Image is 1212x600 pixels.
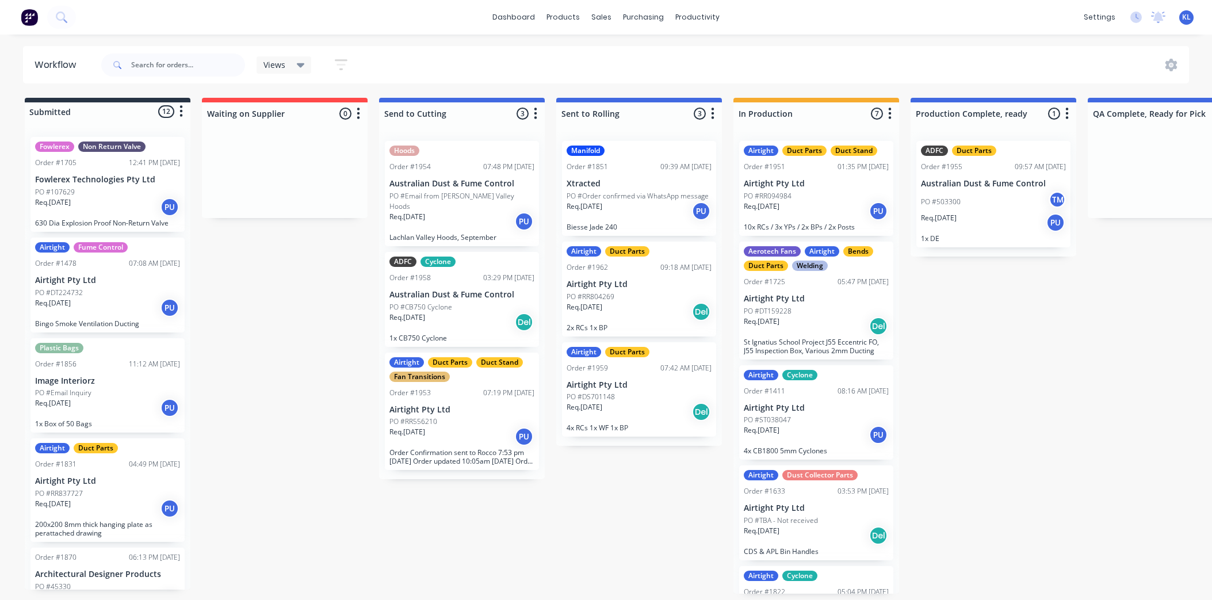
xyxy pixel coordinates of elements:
p: Req. [DATE] [389,427,425,437]
div: PU [869,426,888,444]
p: PO #RR837727 [35,488,83,499]
p: Airtight Pty Ltd [35,276,180,285]
div: Order #1954 [389,162,431,172]
div: Bends [843,246,873,257]
div: PU [160,299,179,317]
div: PU [160,198,179,216]
p: Req. [DATE] [744,526,779,536]
div: TM [1049,191,1066,208]
div: Order #1633 [744,486,785,496]
div: Airtight [389,357,424,368]
div: Order #1959 [567,363,608,373]
div: Duct Stand [831,146,877,156]
div: sales [586,9,617,26]
div: Order #1953 [389,388,431,398]
div: Order #1962 [567,262,608,273]
div: AirtightCycloneOrder #141108:16 AM [DATE]Airtight Pty LtdPO #ST038047Req.[DATE]PU4x CB1800 5mm Cy... [739,365,893,460]
p: Req. [DATE] [744,201,779,212]
div: Plastic Bags [35,343,83,353]
div: Workflow [35,58,82,72]
div: Manifold [567,146,605,156]
p: Airtight Pty Ltd [744,403,889,413]
div: purchasing [617,9,670,26]
div: AirtightDuct PartsOrder #196209:18 AM [DATE]Airtight Pty LtdPO #RR804269Req.[DATE]Del2x RCs 1x BP [562,242,716,337]
div: Airtight [744,370,778,380]
div: Fowlerex [35,142,74,152]
p: Req. [DATE] [35,398,71,408]
div: Aerotech Fans [744,246,801,257]
div: Order #1851 [567,162,608,172]
div: Duct Parts [782,146,827,156]
div: productivity [670,9,725,26]
p: 200x200 8mm thick hanging plate as perattached drawing [35,520,180,537]
div: Duct Parts [744,261,788,271]
div: AirtightDuct PartsDuct StandOrder #195101:35 PM [DATE]Airtight Pty LtdPO #RR094984Req.[DATE]PU10x... [739,141,893,236]
div: Duct Parts [428,357,472,368]
div: Del [869,317,888,335]
p: Airtight Pty Ltd [35,476,180,486]
p: PO #DT224732 [35,288,83,298]
div: PU [515,212,533,231]
p: St Ignatius School Project J55 Eccentric FO, J55 Inspection Box, Various 2mm Ducting [744,338,889,355]
div: 03:53 PM [DATE] [838,486,889,496]
p: Lachlan Valley Hoods, September [389,233,534,242]
p: CDS & APL Bin Handles [744,547,889,556]
div: settings [1078,9,1121,26]
p: Australian Dust & Fume Control [389,290,534,300]
p: PO #RR094984 [744,191,792,201]
p: PO #RR804269 [567,292,614,302]
div: Cyclone [420,257,456,267]
p: PO #TBA - Not received [744,515,818,526]
div: Duct Parts [74,443,118,453]
div: Cyclone [782,571,817,581]
p: Airtight Pty Ltd [744,503,889,513]
p: Image Interiorz [35,376,180,386]
span: KL [1182,12,1191,22]
div: Fume Control [74,242,128,253]
div: 05:04 PM [DATE] [838,587,889,597]
div: Dust Collector Parts [782,470,858,480]
div: Order #1955 [921,162,962,172]
div: Order #1870 [35,552,77,563]
div: 07:42 AM [DATE] [660,363,712,373]
div: 12:41 PM [DATE] [129,158,180,168]
div: AirtightDuct PartsDuct StandFan TransitionsOrder #195307:19 PM [DATE]Airtight Pty LtdPO #RR556210... [385,353,539,471]
div: Fan Transitions [389,372,450,382]
div: Non Return Valve [78,142,146,152]
p: Order Confirmation sent to Rocco 7:53 pm [DATE] Order updated 10:05am [DATE] Order updated 8:04am... [389,448,534,465]
p: Xtracted [567,179,712,189]
div: Order #1831 [35,459,77,469]
div: ADFCCycloneOrder #195803:29 PM [DATE]Australian Dust & Fume ControlPO #CB750 CycloneReq.[DATE]Del... [385,252,539,347]
p: Req. [DATE] [567,201,602,212]
div: ADFC [921,146,948,156]
div: FowlerexNon Return ValveOrder #170512:41 PM [DATE]Fowlerex Technologies Pty LtdPO #107629Req.[DAT... [30,137,185,232]
div: Airtight [744,571,778,581]
p: 630 Dia Explosion Proof Non-Return Valve [35,219,180,227]
p: 1x CB750 Cyclone [389,334,534,342]
p: Bingo Smoke Ventilation Ducting [35,319,180,328]
div: 01:35 PM [DATE] [838,162,889,172]
div: 07:08 AM [DATE] [129,258,180,269]
div: 07:19 PM [DATE] [483,388,534,398]
div: Del [515,313,533,331]
div: HoodsOrder #195407:48 PM [DATE]Australian Dust & Fume ControlPO #Email from [PERSON_NAME] Valley ... [385,141,539,246]
div: 07:48 PM [DATE] [483,162,534,172]
div: 05:47 PM [DATE] [838,277,889,287]
p: Req. [DATE] [744,425,779,435]
div: PU [515,427,533,446]
div: 09:39 AM [DATE] [660,162,712,172]
div: Airtight [744,470,778,480]
p: PO #503300 [921,197,961,207]
div: Order #1725 [744,277,785,287]
div: ManifoldOrder #185109:39 AM [DATE]XtractedPO #Order confirmed via WhatsApp messageReq.[DATE]PUBie... [562,141,716,236]
div: products [541,9,586,26]
p: Airtight Pty Ltd [389,405,534,415]
span: Views [263,59,285,71]
div: Airtight [35,443,70,453]
div: 04:49 PM [DATE] [129,459,180,469]
p: 4x RCs 1x WF 1x BP [567,423,712,432]
div: 11:12 AM [DATE] [129,359,180,369]
div: ADFC [389,257,416,267]
p: 2x RCs 1x BP [567,323,712,332]
a: dashboard [487,9,541,26]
